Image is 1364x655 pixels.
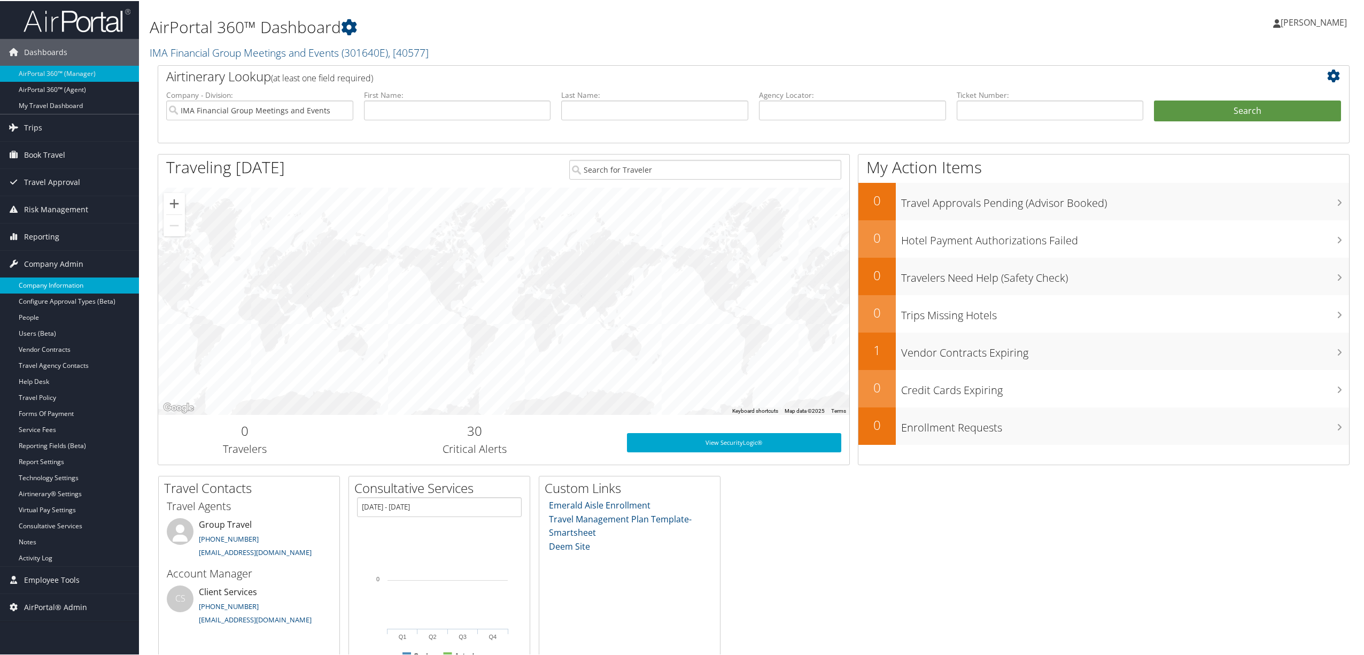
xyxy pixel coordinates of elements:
span: Map data ©2025 [785,407,825,413]
a: 1Vendor Contracts Expiring [858,332,1349,369]
h2: 0 [858,415,896,433]
h3: Trips Missing Hotels [901,302,1349,322]
span: ( 301640E ) [342,44,388,59]
text: Q4 [489,633,497,639]
h3: Travelers [166,441,323,456]
h1: AirPortal 360™ Dashboard [150,15,955,37]
h2: Consultative Services [354,478,530,496]
h3: Hotel Payment Authorizations Failed [901,227,1349,247]
h3: Travel Approvals Pending (Advisor Booked) [901,189,1349,210]
span: (at least one field required) [271,71,373,83]
span: Travel Approval [24,168,80,195]
a: Travel Management Plan Template- Smartsheet [549,512,692,538]
label: Agency Locator: [759,89,946,99]
a: [PERSON_NAME] [1273,5,1358,37]
a: 0Travelers Need Help (Safety Check) [858,257,1349,294]
a: 0Credit Cards Expiring [858,369,1349,406]
h2: 0 [858,377,896,396]
h3: Vendor Contracts Expiring [901,339,1349,359]
label: Company - Division: [166,89,353,99]
span: Book Travel [24,141,65,167]
h2: 30 [339,421,611,439]
h2: Travel Contacts [164,478,339,496]
a: 0Trips Missing Hotels [858,294,1349,332]
tspan: 0 [376,575,379,581]
h3: Travel Agents [167,498,331,513]
img: Google [161,400,196,414]
h2: 0 [858,190,896,209]
a: 0Enrollment Requests [858,406,1349,444]
li: Group Travel [161,517,337,561]
a: View SecurityLogic® [627,432,841,451]
label: Ticket Number: [957,89,1144,99]
h2: 0 [858,265,896,283]
input: Search for Traveler [569,159,841,179]
li: Client Services [161,584,337,628]
h2: Custom Links [545,478,720,496]
img: airportal-logo.png [24,7,130,32]
a: [PHONE_NUMBER] [199,533,259,543]
button: Zoom out [164,214,185,235]
a: Open this area in Google Maps (opens a new window) [161,400,196,414]
text: Q2 [429,633,437,639]
a: [PHONE_NUMBER] [199,600,259,610]
label: First Name: [364,89,551,99]
a: [EMAIL_ADDRESS][DOMAIN_NAME] [199,614,312,623]
text: Q3 [459,633,467,639]
h2: 0 [166,421,323,439]
span: Employee Tools [24,566,80,592]
a: Emerald Aisle Enrollment [549,498,650,510]
h2: 0 [858,303,896,321]
a: 0Travel Approvals Pending (Advisor Booked) [858,182,1349,219]
text: Q1 [399,633,407,639]
span: Dashboards [24,38,67,65]
h2: Airtinerary Lookup [166,66,1242,84]
label: Last Name: [561,89,748,99]
button: Zoom in [164,192,185,213]
span: Trips [24,113,42,140]
span: [PERSON_NAME] [1281,16,1347,27]
span: Reporting [24,222,59,249]
span: AirPortal® Admin [24,593,87,620]
h3: Critical Alerts [339,441,611,456]
span: , [ 40577 ] [388,44,429,59]
h3: Enrollment Requests [901,414,1349,434]
h3: Travelers Need Help (Safety Check) [901,264,1349,284]
h2: 0 [858,228,896,246]
button: Search [1154,99,1341,121]
a: Deem Site [549,540,590,551]
h1: My Action Items [858,155,1349,178]
a: Terms (opens in new tab) [831,407,846,413]
span: Company Admin [24,250,83,276]
a: [EMAIL_ADDRESS][DOMAIN_NAME] [199,546,312,556]
a: IMA Financial Group Meetings and Events [150,44,429,59]
a: 0Hotel Payment Authorizations Failed [858,219,1349,257]
div: CS [167,584,193,611]
h3: Account Manager [167,565,331,580]
span: Risk Management [24,195,88,222]
h2: 1 [858,340,896,358]
button: Keyboard shortcuts [732,406,778,414]
h1: Traveling [DATE] [166,155,285,178]
h3: Credit Cards Expiring [901,376,1349,397]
